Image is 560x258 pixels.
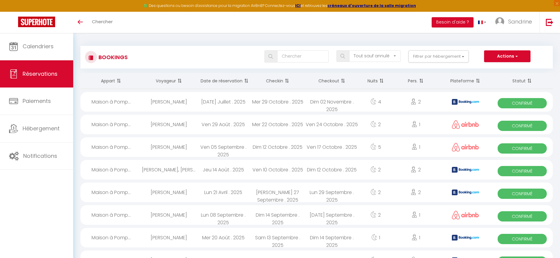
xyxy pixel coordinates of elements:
[23,125,60,132] span: Hébergement
[277,50,329,62] input: Chercher
[92,18,113,25] span: Chercher
[392,73,440,89] th: Sort by people
[408,50,469,62] button: Filtrer par hébergement
[484,50,530,62] button: Actions
[491,12,540,33] a: ... Sandrine
[80,73,142,89] th: Sort by rentals
[440,73,491,89] th: Sort by channel
[142,73,196,89] th: Sort by guest
[432,17,474,27] button: Besoin d'aide ?
[23,97,51,105] span: Paiements
[305,73,359,89] th: Sort by checkout
[491,73,553,89] th: Sort by status
[327,3,416,8] a: créneaux d'ouverture de la salle migration
[250,73,305,89] th: Sort by checkin
[23,70,58,78] span: Réservations
[23,43,54,50] span: Calendriers
[359,73,392,89] th: Sort by nights
[18,17,55,27] img: Super Booking
[495,17,504,26] img: ...
[508,18,532,25] span: Sandrine
[87,12,117,33] a: Chercher
[23,152,57,160] span: Notifications
[546,18,553,26] img: logout
[97,50,128,64] h3: Bookings
[196,73,250,89] th: Sort by booking date
[295,3,301,8] a: ICI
